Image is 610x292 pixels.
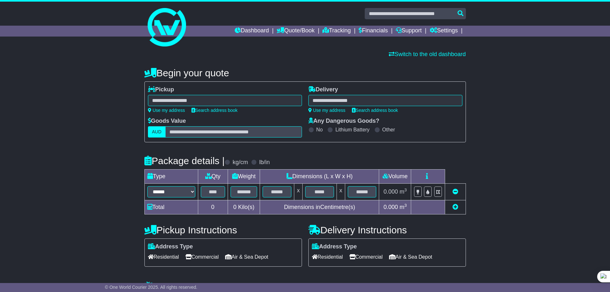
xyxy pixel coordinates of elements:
[430,26,458,37] a: Settings
[228,200,260,214] td: Kilo(s)
[400,188,407,195] span: m
[452,204,458,210] a: Add new item
[228,170,260,184] td: Weight
[382,127,395,133] label: Other
[452,188,458,195] a: Remove this item
[144,68,466,78] h4: Begin your quote
[277,26,314,37] a: Quote/Book
[404,188,407,192] sup: 3
[185,252,219,262] span: Commercial
[191,108,238,113] a: Search address book
[404,203,407,208] sup: 3
[260,170,379,184] td: Dimensions (L x W x H)
[105,285,198,290] span: © One World Courier 2025. All rights reserved.
[308,108,346,113] a: Use my address
[144,155,225,166] h4: Package details |
[389,51,466,57] a: Switch to the old dashboard
[384,188,398,195] span: 0.000
[400,204,407,210] span: m
[379,170,411,184] td: Volume
[148,86,174,93] label: Pickup
[148,243,193,250] label: Address Type
[235,26,269,37] a: Dashboard
[308,86,338,93] label: Delivery
[198,170,228,184] td: Qty
[308,225,466,235] h4: Delivery Instructions
[260,200,379,214] td: Dimensions in Centimetre(s)
[233,204,236,210] span: 0
[148,118,186,125] label: Goods Value
[337,184,345,200] td: x
[308,118,379,125] label: Any Dangerous Goods?
[148,108,185,113] a: Use my address
[259,159,270,166] label: lb/in
[396,26,422,37] a: Support
[389,252,432,262] span: Air & Sea Depot
[322,26,351,37] a: Tracking
[144,225,302,235] h4: Pickup Instructions
[198,200,228,214] td: 0
[144,200,198,214] td: Total
[335,127,370,133] label: Lithium Battery
[316,127,323,133] label: No
[148,252,179,262] span: Residential
[384,204,398,210] span: 0.000
[225,252,268,262] span: Air & Sea Depot
[359,26,388,37] a: Financials
[294,184,303,200] td: x
[349,252,383,262] span: Commercial
[352,108,398,113] a: Search address book
[144,170,198,184] td: Type
[144,281,466,292] h4: Warranty & Insurance
[312,252,343,262] span: Residential
[312,243,357,250] label: Address Type
[148,126,166,138] label: AUD
[232,159,248,166] label: kg/cm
